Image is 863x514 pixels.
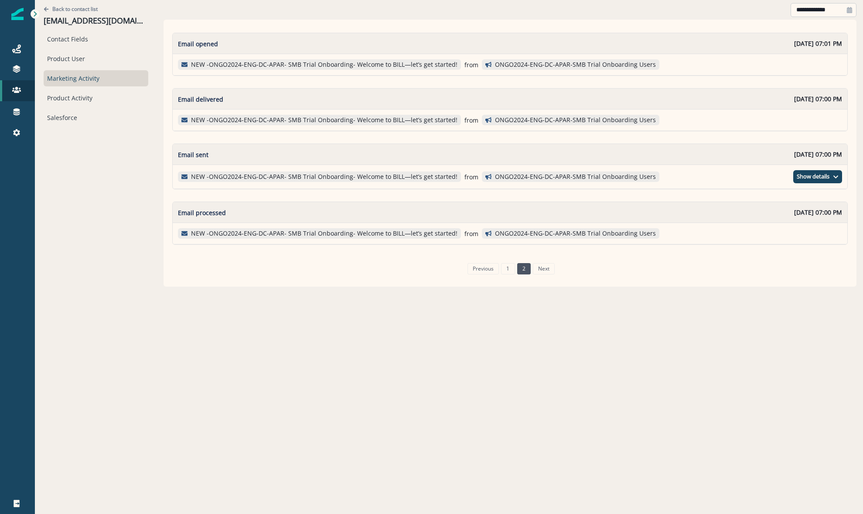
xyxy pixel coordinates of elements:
[191,230,457,237] p: NEW -ONGO2024-ENG-DC-APAR- SMB Trial Onboarding- Welcome to BILL—let’s get started!
[44,31,148,47] div: Contact Fields
[178,39,218,48] p: Email opened
[794,39,842,48] p: [DATE] 07:01 PM
[44,90,148,106] div: Product Activity
[44,16,148,26] p: [EMAIL_ADDRESS][DOMAIN_NAME]
[191,173,457,181] p: NEW -ONGO2024-ENG-DC-APAR- SMB Trial Onboarding- Welcome to BILL—let’s get started!
[501,263,515,274] a: Page 1
[464,172,478,182] p: from
[495,230,656,237] p: ONGO2024-ENG-DC-APAR-SMB Trial Onboarding Users
[464,229,478,238] p: from
[495,61,656,69] p: ONGO2024-ENG-DC-APAR-SMB Trial Onboarding Users
[464,60,478,69] p: from
[178,95,223,104] p: Email delivered
[794,94,842,103] p: [DATE] 07:00 PM
[178,150,208,159] p: Email sent
[465,263,555,274] ul: Pagination
[44,51,148,67] div: Product User
[495,117,656,124] p: ONGO2024-ENG-DC-APAR-SMB Trial Onboarding Users
[495,173,656,181] p: ONGO2024-ENG-DC-APAR-SMB Trial Onboarding Users
[794,150,842,159] p: [DATE] 07:00 PM
[517,263,531,274] a: Page 2 is your current page
[52,5,98,13] p: Back to contact list
[793,170,842,183] button: Show details
[44,70,148,86] div: Marketing Activity
[191,61,457,69] p: NEW -ONGO2024-ENG-DC-APAR- SMB Trial Onboarding- Welcome to BILL—let’s get started!
[191,117,457,124] p: NEW -ONGO2024-ENG-DC-APAR- SMB Trial Onboarding- Welcome to BILL—let’s get started!
[44,5,98,13] button: Go back
[11,8,24,20] img: Inflection
[797,173,829,180] p: Show details
[467,263,499,274] a: Previous page
[464,116,478,125] p: from
[794,208,842,217] p: [DATE] 07:00 PM
[178,208,226,217] p: Email processed
[44,110,148,126] div: Salesforce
